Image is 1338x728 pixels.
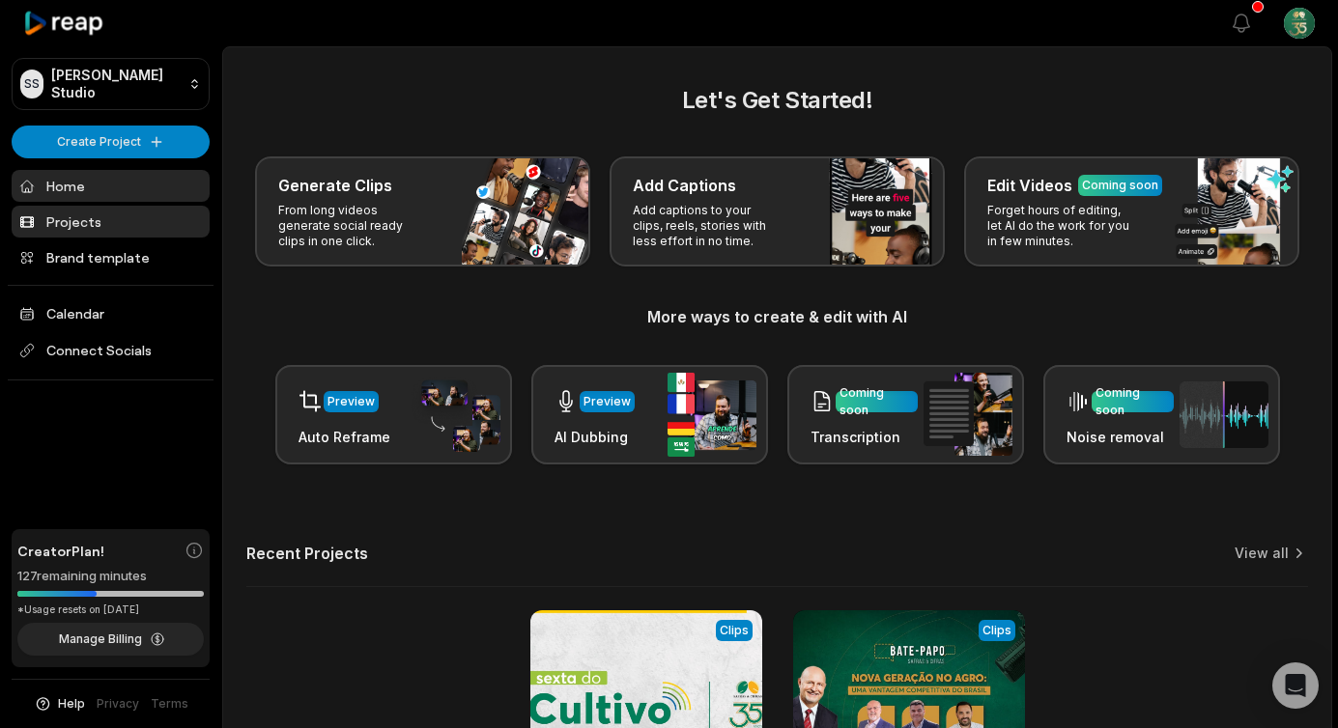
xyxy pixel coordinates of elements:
a: Calendar [12,297,210,329]
span: Help [58,695,85,713]
h3: AI Dubbing [555,427,635,447]
img: transcription.png [924,373,1012,456]
img: noise_removal.png [1180,381,1268,448]
h3: Edit Videos [987,174,1072,197]
a: Home [12,170,210,202]
p: From long videos generate social ready clips in one click. [278,203,428,249]
a: View all [1235,544,1289,563]
h3: Transcription [811,427,918,447]
div: *Usage resets on [DATE] [17,602,204,617]
div: 127 remaining minutes [17,567,204,586]
h2: Recent Projects [246,544,368,563]
span: Connect Socials [12,333,210,368]
h3: Auto Reframe [299,427,390,447]
h3: Noise removal [1067,427,1174,447]
div: SS [20,70,43,98]
div: Coming soon [1082,177,1158,194]
a: Projects [12,206,210,238]
p: Forget hours of editing, let AI do the work for you in few minutes. [987,203,1137,249]
a: Terms [151,695,188,713]
a: Privacy [97,695,139,713]
p: Add captions to your clips, reels, stories with less effort in no time. [633,203,783,249]
a: Brand template [12,241,210,273]
div: Preview [584,393,631,410]
h2: Let's Get Started! [246,83,1308,118]
img: ai_dubbing.png [668,373,756,457]
button: Help [34,695,85,713]
button: Create Project [12,126,210,158]
span: Creator Plan! [17,541,104,561]
img: auto_reframe.png [412,378,500,453]
button: Manage Billing [17,623,204,656]
h3: More ways to create & edit with AI [246,305,1308,328]
div: Open Intercom Messenger [1272,662,1319,709]
h3: Generate Clips [278,174,392,197]
h3: Add Captions [633,174,736,197]
p: [PERSON_NAME] Studio [51,67,181,101]
div: Coming soon [840,384,914,419]
div: Coming soon [1096,384,1170,419]
div: Preview [327,393,375,410]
